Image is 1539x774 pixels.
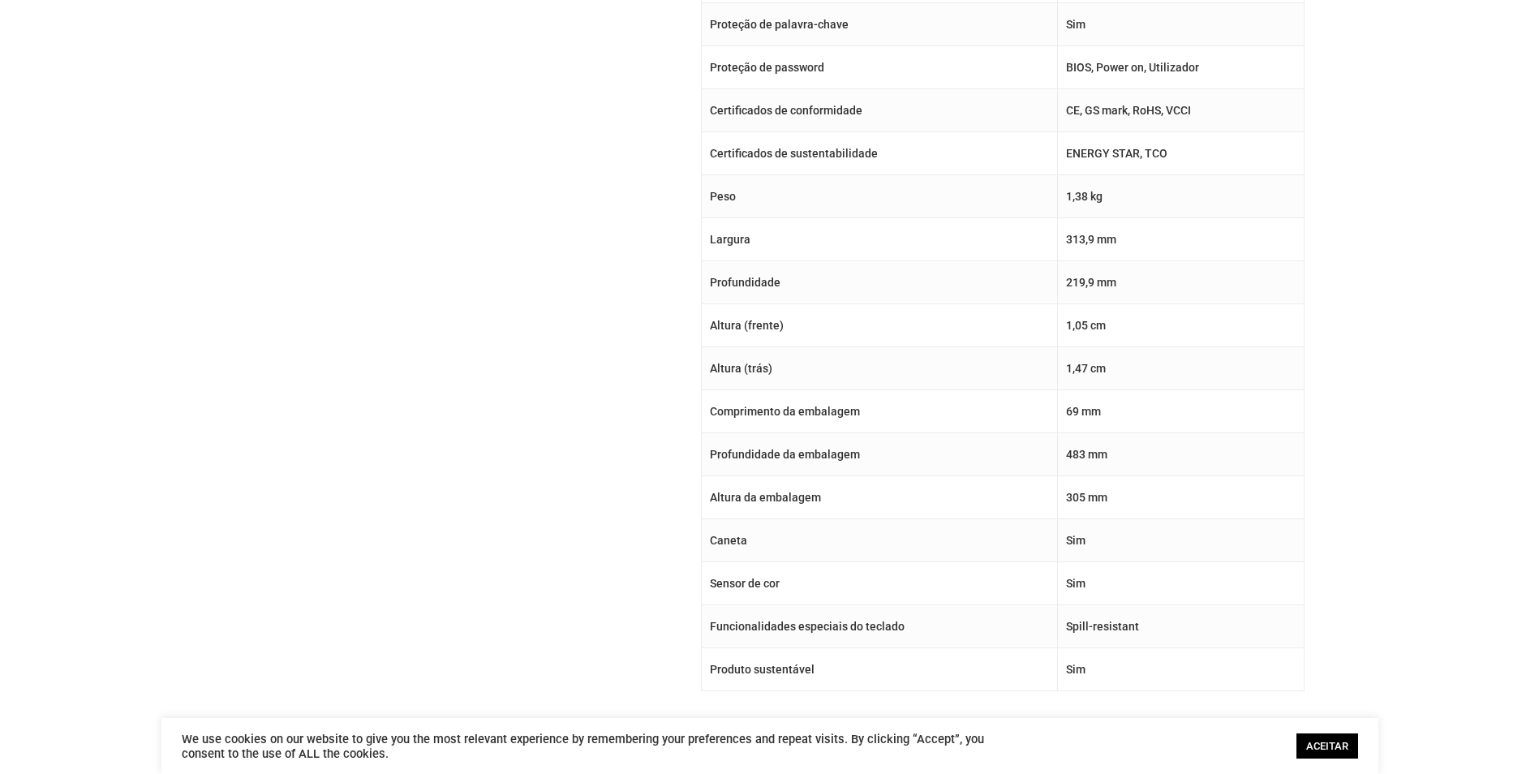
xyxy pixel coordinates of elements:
[702,89,1057,132] td: Certificados de conformidade
[1057,605,1305,648] td: Spill-resistant
[1057,390,1305,433] td: 69 mm
[702,46,1057,89] td: Proteção de password
[702,304,1057,347] td: Altura (frente)
[702,519,1057,562] td: Caneta
[1057,261,1305,304] td: 219,9 mm
[1057,648,1305,691] td: Sim
[1296,733,1358,759] a: ACEITAR
[1057,304,1305,347] td: 1,05 cm
[702,390,1057,433] td: Comprimento da embalagem
[1057,519,1305,562] td: Sim
[702,433,1057,476] td: Profundidade da embalagem
[1057,433,1305,476] td: 483 mm
[702,347,1057,390] td: Altura (trás)
[702,476,1057,519] td: Altura da embalagem
[1057,562,1305,605] td: Sim
[702,261,1057,304] td: Profundidade
[1057,132,1305,175] td: ENERGY STAR, TCO
[702,3,1057,46] td: Proteção de palavra-chave
[1057,46,1305,89] td: BIOS, Power on, Utilizador
[1057,218,1305,261] td: 313,9 mm
[1057,347,1305,390] td: 1,47 cm
[1057,89,1305,132] td: CE, GS mark, RoHS, VCCI
[702,132,1057,175] td: Certificados de sustentabilidade
[702,562,1057,605] td: Sensor de cor
[702,175,1057,218] td: Peso
[702,218,1057,261] td: Largura
[702,648,1057,691] td: Produto sustentável
[1057,3,1305,46] td: Sim
[702,605,1057,648] td: Funcionalidades especiais do teclado
[1057,175,1305,218] td: 1,38 kg
[182,732,1005,761] div: We use cookies on our website to give you the most relevant experience by remembering your prefer...
[1057,476,1305,519] td: 305 mm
